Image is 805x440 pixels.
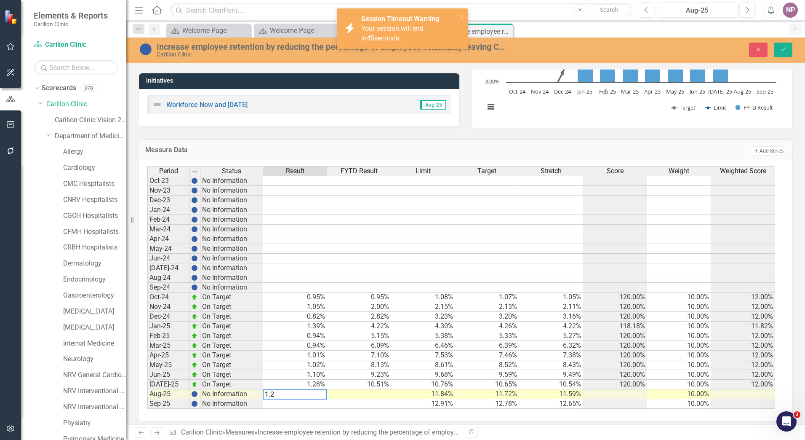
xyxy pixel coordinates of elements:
img: zOikAAAAAElFTkSuQmCC [191,294,198,300]
td: No Information [200,273,263,283]
a: NRV Interventional Cardiology Test [63,402,126,412]
td: No Information [200,215,263,225]
td: [DATE]-24 [147,263,189,273]
span: 2 [794,411,800,418]
td: Sep-24 [147,283,189,292]
text: Feb-25 [599,88,616,95]
img: zOikAAAAAElFTkSuQmCC [191,313,198,320]
text: Sep-25 [757,88,773,95]
td: 12.91% [391,399,455,409]
div: NP [783,3,798,18]
td: 1.05% [519,292,583,302]
a: CMC Hospitalists [63,179,126,189]
td: 12.00% [711,331,775,341]
td: No Information [200,225,263,234]
a: Scorecards [42,83,76,93]
a: CRBH Hospitalists [63,243,126,252]
text: Jan-25 [576,88,592,95]
td: 6.32% [519,341,583,351]
td: 9.49% [519,370,583,380]
td: On Target [200,292,263,302]
button: Show FYTD Result [736,104,773,111]
td: 118.18% [583,322,647,331]
td: 0.82% [263,312,327,322]
td: May-24 [147,244,189,254]
td: 120.00% [583,331,647,341]
a: NRV Interventional Cardiology [63,386,126,396]
td: 3.23% [391,312,455,322]
td: 4.22% [519,322,583,331]
td: 120.00% [583,312,647,322]
a: Gastroenterology [63,291,126,300]
td: 9.59% [455,370,519,380]
td: 4.26% [455,322,519,331]
span: Result [286,167,304,175]
a: CFMH Hospitalists [63,227,126,237]
td: 10.00% [647,302,711,312]
button: Search [588,4,630,16]
button: Show Limit [705,104,726,111]
td: 10.00% [647,322,711,331]
a: Carilion Clinic [34,40,118,50]
a: CGCH Hospitalists [63,211,126,221]
div: Increase employee retention by reducing the percentage of employees voluntarily leaving Carilion ... [258,428,660,436]
td: 12.00% [711,341,775,351]
td: 10.54% [519,380,583,389]
td: 12.00% [711,312,775,322]
td: 8.43% [519,360,583,370]
td: 12.00% [711,360,775,370]
a: Endocrinology [63,275,126,284]
td: Aug-24 [147,273,189,283]
td: 11.82% [711,322,775,331]
td: 11.84% [391,389,455,399]
text: [DATE]-25 [708,88,732,95]
td: No Information [200,399,263,409]
button: Aug-25 [657,3,737,18]
td: 2.11% [519,302,583,312]
td: 1.28% [263,380,327,389]
h3: Measure Data [145,146,494,154]
td: On Target [200,380,263,389]
td: 3.16% [519,312,583,322]
td: 6.09% [327,341,391,351]
td: Apr-25 [147,351,189,360]
a: Department of Medicine [55,131,126,141]
td: 7.38% [519,351,583,360]
td: 8.13% [327,360,391,370]
td: Sep-25 [147,399,189,409]
img: zOikAAAAAElFTkSuQmCC [191,303,198,310]
img: BgCOk07PiH71IgAAAABJRU5ErkJggg== [191,255,198,262]
img: zOikAAAAAElFTkSuQmCC [191,323,198,330]
span: Period [159,167,178,175]
text: Aug-25 [734,88,751,95]
td: On Target [200,341,263,351]
div: Carilion Clinic [157,51,505,58]
td: 4.22% [327,322,391,331]
td: 120.00% [583,351,647,360]
iframe: Intercom live chat [776,411,797,432]
td: 1.08% [391,292,455,302]
td: 10.00% [647,331,711,341]
text: Jun-25 [689,88,705,95]
a: Internal Medicine [63,339,126,349]
td: 1.10% [263,370,327,380]
td: Jan-24 [147,205,189,215]
td: 10.00% [647,292,711,302]
td: On Target [200,331,263,341]
text: Dec-24 [554,88,571,95]
td: 10.00% [647,399,711,409]
td: 11.59% [519,389,583,399]
td: 2.13% [455,302,519,312]
a: Carilion Clinic [46,99,126,109]
td: 7.10% [327,351,391,360]
a: Carilion Clinic Vision 2025 Scorecard [55,115,126,125]
td: Mar-24 [147,225,189,234]
td: 5.38% [391,331,455,341]
span: Search [600,6,618,13]
td: 0.94% [263,331,327,341]
img: zOikAAAAAElFTkSuQmCC [191,371,198,378]
div: Increase employee retention by reducing the percentage of employees voluntarily leaving Carilion ... [445,26,511,37]
td: May-25 [147,360,189,370]
text: May-25 [666,88,684,95]
td: 3.20% [455,312,519,322]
